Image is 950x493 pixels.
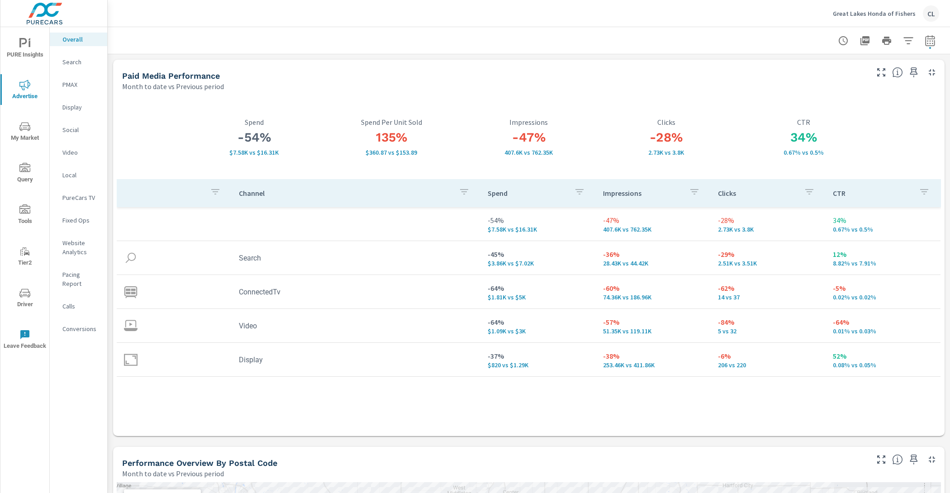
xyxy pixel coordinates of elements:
[735,149,873,156] p: 0.67% vs 0.5%
[3,121,47,143] span: My Market
[3,38,47,60] span: PURE Insights
[735,118,873,126] p: CTR
[122,468,224,479] p: Month to date vs Previous period
[232,348,480,371] td: Display
[0,27,49,360] div: nav menu
[488,215,588,226] p: -54%
[833,351,933,361] p: 52%
[122,71,220,81] h5: Paid Media Performance
[124,285,138,299] img: icon-connectedtv.svg
[488,361,588,369] p: $820 vs $1,293
[50,299,107,313] div: Calls
[50,33,107,46] div: Overall
[62,148,100,157] p: Video
[185,130,323,145] h3: -54%
[62,125,100,134] p: Social
[3,80,47,102] span: Advertise
[603,226,703,233] p: 407,596 vs 762,353
[50,146,107,159] div: Video
[185,118,323,126] p: Spend
[718,283,818,294] p: -62%
[3,163,47,185] span: Query
[718,215,818,226] p: -28%
[488,294,588,301] p: $1,811 vs $5,001
[833,327,933,335] p: 0.01% vs 0.03%
[856,32,874,50] button: "Export Report to PDF"
[923,5,939,22] div: CL
[718,226,818,233] p: 2,733 vs 3,803
[718,327,818,335] p: 5 vs 32
[185,149,323,156] p: $7,578 vs $16,312
[603,317,703,327] p: -57%
[833,9,916,18] p: Great Lakes Honda of Fishers
[488,189,566,198] p: Spend
[124,251,138,265] img: icon-search.svg
[833,189,912,198] p: CTR
[833,294,933,301] p: 0.02% vs 0.02%
[488,351,588,361] p: -37%
[62,35,100,44] p: Overall
[3,204,47,227] span: Tools
[122,81,224,92] p: Month to date vs Previous period
[878,32,896,50] button: Print Report
[718,260,818,267] p: 2,508 vs 3,514
[62,238,100,256] p: Website Analytics
[50,78,107,91] div: PMAX
[603,249,703,260] p: -36%
[62,302,100,311] p: Calls
[62,270,100,288] p: Pacing Report
[833,249,933,260] p: 12%
[833,361,933,369] p: 0.08% vs 0.05%
[3,329,47,351] span: Leave Feedback
[907,65,921,80] span: Save this to your personalized report
[50,213,107,227] div: Fixed Ops
[50,168,107,182] div: Local
[122,458,277,468] h5: Performance Overview By Postal Code
[62,57,100,66] p: Search
[925,65,939,80] button: Minimize Widget
[323,130,461,145] h3: 135%
[892,67,903,78] span: Understand performance metrics over the selected time range.
[488,226,588,233] p: $7,578 vs $16,312
[603,189,682,198] p: Impressions
[603,294,703,301] p: 74,364 vs 186,964
[603,283,703,294] p: -60%
[62,103,100,112] p: Display
[488,283,588,294] p: -64%
[62,171,100,180] p: Local
[718,249,818,260] p: -29%
[603,351,703,361] p: -38%
[603,215,703,226] p: -47%
[62,80,100,89] p: PMAX
[718,189,797,198] p: Clicks
[833,283,933,294] p: -5%
[718,317,818,327] p: -84%
[488,249,588,260] p: -45%
[460,118,598,126] p: Impressions
[833,260,933,267] p: 8.82% vs 7.91%
[603,327,703,335] p: 51,348 vs 119,108
[232,280,480,303] td: ConnectedTv
[50,268,107,290] div: Pacing Report
[598,149,735,156] p: 2,733 vs 3,803
[925,452,939,467] button: Minimize Widget
[833,226,933,233] p: 0.67% vs 0.5%
[50,100,107,114] div: Display
[892,454,903,465] span: Understand performance data by postal code. Individual postal codes can be selected and expanded ...
[50,322,107,336] div: Conversions
[62,216,100,225] p: Fixed Ops
[62,193,100,202] p: PureCars TV
[50,191,107,204] div: PureCars TV
[460,130,598,145] h3: -47%
[239,189,451,198] p: Channel
[323,118,461,126] p: Spend Per Unit Sold
[603,260,703,267] p: 28,427 vs 44,417
[460,149,598,156] p: 407,596 vs 762,353
[598,118,735,126] p: Clicks
[874,452,888,467] button: Make Fullscreen
[907,452,921,467] span: Save this to your personalized report
[598,130,735,145] h3: -28%
[50,55,107,69] div: Search
[62,324,100,333] p: Conversions
[232,314,480,337] td: Video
